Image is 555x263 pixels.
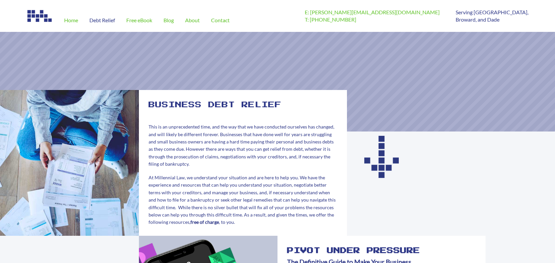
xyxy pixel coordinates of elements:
a: Debt Relief [84,9,121,32]
p: Serving [GEOGRAPHIC_DATA], Broward, and Dade [456,9,528,24]
span: Blog [164,18,174,23]
a: Free eBook [121,9,158,32]
span: Home [64,18,78,23]
span: This is an unprecedented time, and the way that we have conducted ourselves has changed, and will... [149,124,334,167]
a: E: [PERSON_NAME][EMAIL_ADDRESS][DOMAIN_NAME] [305,9,440,15]
a: About [179,9,205,32]
a: Blog [158,9,179,32]
span: Contact [211,18,230,23]
span: At Millennial Law, we understand your situation and are here to help you. We have the experience ... [149,175,336,225]
span: About [185,18,200,23]
span: Free eBook [126,18,152,23]
b: free of charge [190,219,219,225]
a: Contact [205,9,235,32]
span: , to you. [219,219,235,225]
h2: Business debt relief [149,100,281,111]
b: Pivot Under Pressure [287,247,420,254]
a: Home [58,9,84,32]
a: T: [PHONE_NUMBER] [305,16,356,23]
img: Image [27,9,53,23]
span: Debt Relief [89,18,115,23]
